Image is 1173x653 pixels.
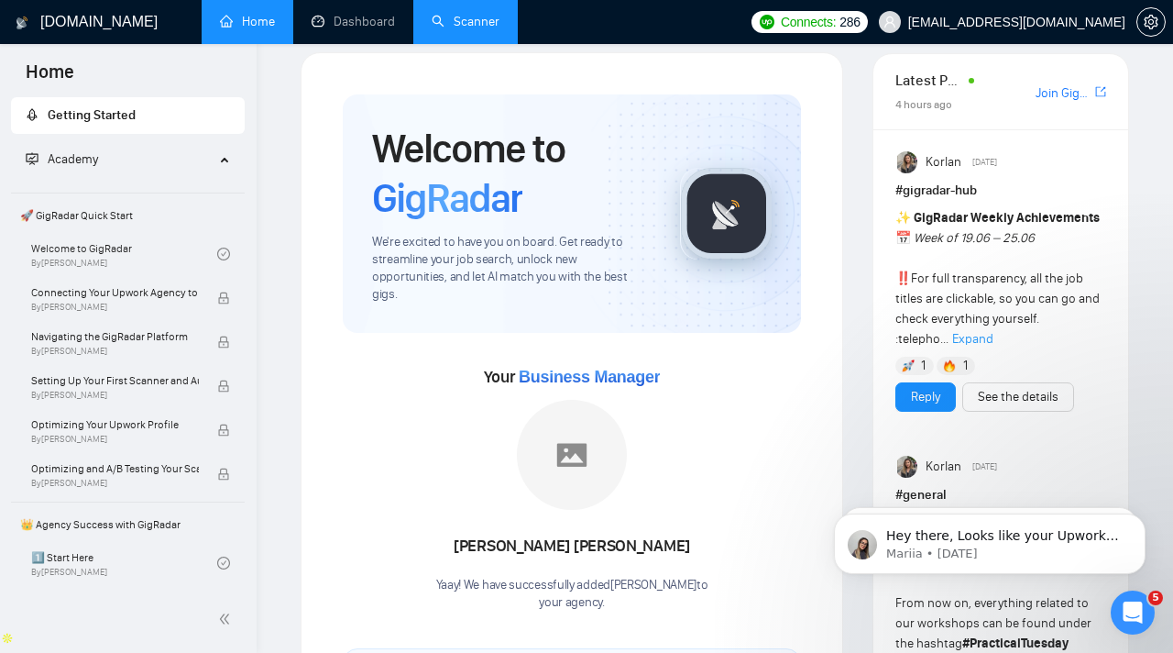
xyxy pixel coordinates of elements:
[31,478,199,489] span: By [PERSON_NAME]
[972,459,997,475] span: [DATE]
[681,168,773,260] img: gigradar-logo.png
[436,594,708,612] p: your agency .
[1095,84,1106,99] span: export
[11,59,89,97] span: Home
[895,271,911,286] span: ‼️
[31,390,199,401] span: By [PERSON_NAME]
[519,368,660,386] span: Business Manager
[1136,7,1166,37] button: setting
[1148,591,1163,605] span: 5
[31,371,199,390] span: Setting Up Your First Scanner and Auto-Bidder
[926,457,961,477] span: Korlan
[13,506,243,543] span: 👑 Agency Success with GigRadar
[16,8,28,38] img: logo
[1136,15,1166,29] a: setting
[895,210,1100,347] span: For full transparency, all the job titles are clickable, so you can go and check everything yours...
[31,434,199,445] span: By [PERSON_NAME]
[883,16,896,28] span: user
[517,400,627,510] img: placeholder.png
[31,346,199,357] span: By [PERSON_NAME]
[31,415,199,434] span: Optimizing Your Upwork Profile
[48,107,136,123] span: Getting Started
[943,360,956,372] img: 🔥
[895,98,952,111] span: 4 hours ago
[217,292,230,304] span: lock
[26,151,98,167] span: Academy
[220,14,275,29] a: homeHome
[217,248,230,260] span: check-circle
[962,382,1074,412] button: See the details
[895,210,911,226] span: ✨
[952,331,993,347] span: Expand
[432,14,499,29] a: searchScanner
[31,234,217,274] a: Welcome to GigRadarBy[PERSON_NAME]
[436,531,708,562] div: [PERSON_NAME] [PERSON_NAME]
[11,97,245,134] li: Getting Started
[963,357,968,375] span: 1
[372,234,651,304] span: We're excited to have you on board. Get ready to streamline your job search, unlock new opportuni...
[914,210,1100,226] strong: GigRadar Weekly Achievements
[31,302,199,313] span: By [PERSON_NAME]
[217,557,230,570] span: check-circle
[217,468,230,481] span: lock
[436,577,708,612] div: Yaay! We have successfully added [PERSON_NAME] to
[897,151,919,173] img: Korlan
[484,367,661,387] span: Your
[1036,83,1091,104] a: Join GigRadar Slack Community
[31,543,217,583] a: 1️⃣ Start HereBy[PERSON_NAME]
[972,154,997,171] span: [DATE]
[895,69,963,92] span: Latest Posts from the GigRadar Community
[217,336,230,349] span: lock
[897,456,919,478] img: Korlan
[312,14,395,29] a: dashboardDashboard
[914,230,1035,246] em: Week of 19.06 – 25.06
[218,610,236,628] span: double-left
[217,380,230,393] span: lock
[31,459,199,478] span: Optimizing and A/B Testing Your Scanner for Better Results
[1,632,14,645] img: Apollo
[760,15,774,29] img: upwork-logo.png
[926,152,961,172] span: Korlan
[895,382,956,412] button: Reply
[217,424,230,437] span: lock
[902,360,915,372] img: 🚀
[921,357,926,375] span: 1
[1111,591,1155,635] iframe: Intercom live chat
[806,475,1173,603] iframe: Intercom notifications message
[1137,15,1165,29] span: setting
[31,283,199,302] span: Connecting Your Upwork Agency to GigRadar
[839,12,860,32] span: 286
[911,387,940,407] a: Reply
[372,124,651,223] h1: Welcome to
[13,197,243,234] span: 🚀 GigRadar Quick Start
[781,12,836,32] span: Connects:
[372,173,522,223] span: GigRadar
[1095,83,1106,101] a: export
[31,327,199,346] span: Navigating the GigRadar Platform
[26,152,38,165] span: fund-projection-screen
[895,230,911,246] span: 📅
[48,151,98,167] span: Academy
[978,387,1058,407] a: See the details
[895,181,1106,201] h1: # gigradar-hub
[26,108,38,121] span: rocket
